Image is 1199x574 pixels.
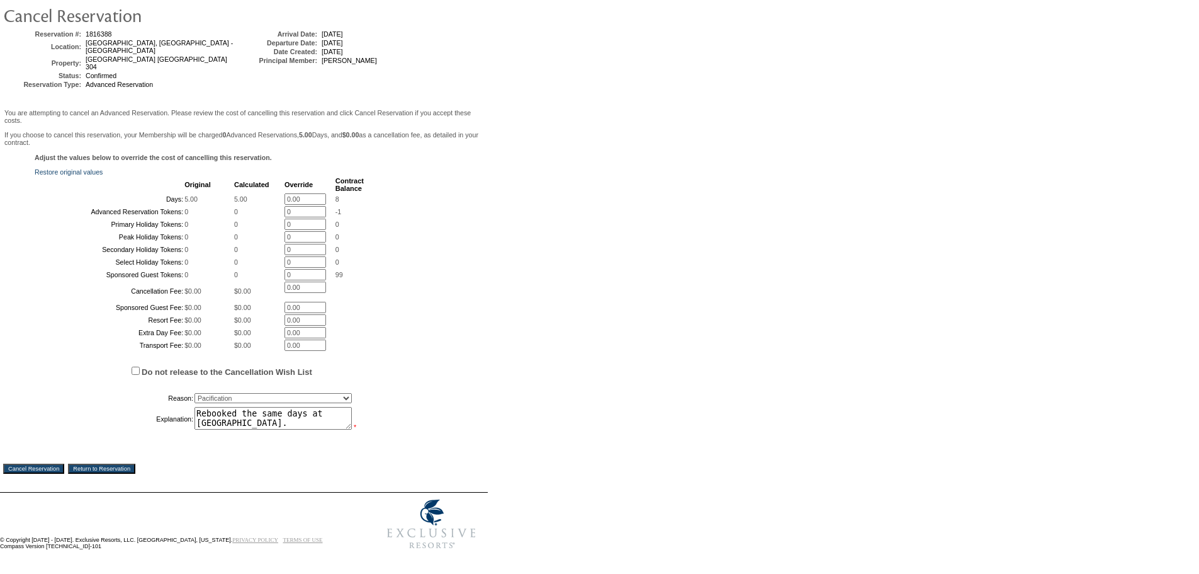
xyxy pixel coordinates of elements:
td: Secondary Holiday Tokens: [36,244,183,255]
td: Explanation: [36,407,193,431]
td: Arrival Date: [242,30,317,38]
td: Sponsored Guest Tokens: [36,269,183,280]
span: 0 [184,221,188,228]
a: TERMS OF USE [283,537,323,543]
b: Original [184,181,211,188]
span: 0 [234,246,238,253]
span: [DATE] [322,48,343,55]
td: Select Holiday Tokens: [36,256,183,268]
span: 0 [234,233,238,241]
span: 0 [184,246,188,253]
img: Exclusive Resorts [375,493,488,556]
td: Sponsored Guest Fee: [36,302,183,313]
span: [GEOGRAPHIC_DATA] [GEOGRAPHIC_DATA] 304 [86,55,227,71]
p: If you choose to cancel this reservation, your Membership will be charged Advanced Reservations, ... [4,131,483,146]
span: 99 [335,271,343,278]
span: $0.00 [234,304,251,311]
td: Reservation #: [6,30,81,38]
td: Cancellation Fee: [36,282,183,301]
span: [PERSON_NAME] [322,57,377,64]
span: Confirmed [86,72,116,79]
td: Departure Date: [242,39,317,47]
b: 5.00 [299,131,312,139]
span: 0 [184,208,188,215]
td: Transport Fee: [36,340,183,351]
td: Advanced Reservation Tokens: [36,206,183,217]
span: 0 [335,233,339,241]
span: 8 [335,195,339,203]
td: Resort Fee: [36,314,183,326]
span: 0 [234,258,238,266]
span: $0.00 [234,329,251,336]
span: 0 [184,233,188,241]
span: $0.00 [184,287,201,295]
span: 5.00 [184,195,198,203]
label: Do not release to the Cancellation Wish List [142,367,312,377]
span: 5.00 [234,195,247,203]
span: 0 [335,246,339,253]
b: $0.00 [342,131,359,139]
span: 1816388 [86,30,112,38]
a: Restore original values [35,168,103,176]
b: Override [284,181,313,188]
input: Return to Reservation [68,464,135,474]
span: [DATE] [322,39,343,47]
span: 0 [184,258,188,266]
td: Reservation Type: [6,81,81,88]
span: $0.00 [234,316,251,324]
span: 0 [234,221,238,228]
span: $0.00 [184,316,201,324]
span: -1 [335,208,341,215]
b: Adjust the values below to override the cost of cancelling this reservation. [35,154,272,161]
b: Calculated [234,181,269,188]
span: $0.00 [184,329,201,336]
span: $0.00 [234,342,251,349]
span: $0.00 [184,342,201,349]
span: $0.00 [234,287,251,295]
td: Days: [36,193,183,205]
td: Peak Holiday Tokens: [36,231,183,243]
b: Contract Balance [335,177,364,192]
td: Primary Holiday Tokens: [36,219,183,230]
p: You are attempting to cancel an Advanced Reservation. Please review the cost of cancelling this r... [4,109,483,124]
td: Status: [6,72,81,79]
a: PRIVACY POLICY [232,537,278,543]
td: Principal Member: [242,57,317,64]
input: Cancel Reservation [3,464,64,474]
td: Date Created: [242,48,317,55]
span: 0 [234,271,238,278]
span: $0.00 [184,304,201,311]
td: Location: [6,39,81,54]
span: 0 [335,258,339,266]
span: 0 [335,221,339,228]
td: Extra Day Fee: [36,327,183,338]
span: 0 [234,208,238,215]
b: 0 [223,131,227,139]
td: Property: [6,55,81,71]
span: Advanced Reservation [86,81,153,88]
img: pgTtlCancelRes.gif [3,3,255,28]
span: [GEOGRAPHIC_DATA], [GEOGRAPHIC_DATA] - [GEOGRAPHIC_DATA] [86,39,233,54]
td: Reason: [36,391,193,406]
span: [DATE] [322,30,343,38]
span: 0 [184,271,188,278]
